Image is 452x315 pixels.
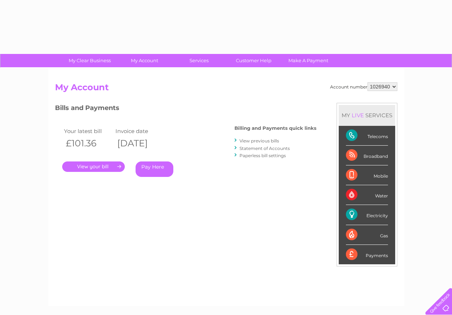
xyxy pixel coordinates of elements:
[279,54,338,67] a: Make A Payment
[350,112,365,119] div: LIVE
[62,126,114,136] td: Your latest bill
[55,103,316,115] h3: Bills and Payments
[224,54,283,67] a: Customer Help
[330,82,397,91] div: Account number
[169,54,229,67] a: Services
[62,136,114,151] th: £101.36
[239,138,279,143] a: View previous bills
[115,54,174,67] a: My Account
[55,82,397,96] h2: My Account
[60,54,119,67] a: My Clear Business
[114,126,165,136] td: Invoice date
[234,125,316,131] h4: Billing and Payments quick links
[346,165,388,185] div: Mobile
[239,146,290,151] a: Statement of Accounts
[346,205,388,225] div: Electricity
[346,185,388,205] div: Water
[346,146,388,165] div: Broadband
[62,161,125,172] a: .
[346,126,388,146] div: Telecoms
[346,245,388,264] div: Payments
[136,161,173,177] a: Pay Here
[346,225,388,245] div: Gas
[239,153,286,158] a: Paperless bill settings
[339,105,395,125] div: MY SERVICES
[114,136,165,151] th: [DATE]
